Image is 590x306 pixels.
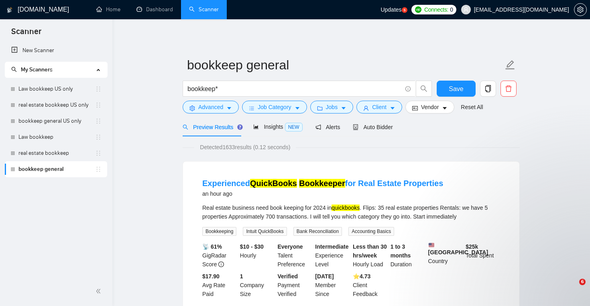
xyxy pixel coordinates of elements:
[226,105,232,111] span: caret-down
[293,227,342,236] span: Bank Reconciliation
[5,129,107,145] li: Law bookkeep
[299,179,345,188] mark: Bookkeeper
[189,105,195,111] span: setting
[405,86,411,91] span: info-circle
[183,124,188,130] span: search
[442,105,448,111] span: caret-down
[278,243,303,250] b: Everyone
[18,145,95,161] a: real estate bookkeep
[351,242,389,269] div: Hourly Load
[5,161,107,177] li: bookkeep general
[579,279,586,285] span: 6
[480,81,496,97] button: copy
[243,227,287,236] span: Intuit QuickBooks
[187,84,402,94] input: Search Freelance Jobs...
[563,279,582,298] iframe: Intercom live chat
[341,105,346,111] span: caret-down
[363,105,369,111] span: user
[201,242,238,269] div: GigRadar Score
[95,134,102,140] span: holder
[351,272,389,298] div: Client Feedback
[313,242,351,269] div: Experience Level
[11,67,17,72] span: search
[202,243,222,250] b: 📡 61%
[202,227,236,236] span: Bookkeeping
[202,189,443,199] div: an hour ago
[249,105,254,111] span: bars
[390,105,395,111] span: caret-down
[96,287,104,295] span: double-left
[198,103,223,111] span: Advanced
[18,113,95,129] a: bookkeep general US only
[202,203,500,221] div: Real estate business need book keeping for 2024 in . Flips: 35 real estate properties Rentals: we...
[315,243,348,250] b: Intermediate
[276,242,314,269] div: Talent Preference
[253,124,259,130] span: area-chart
[5,81,107,97] li: Law bookkeep US only
[96,6,120,13] a: homeHome
[201,272,238,298] div: Avg Rate Paid
[95,150,102,156] span: holder
[5,113,107,129] li: bookkeep general US only
[250,179,297,188] mark: QuickBooks
[18,81,95,97] a: Law bookkeep US only
[463,7,469,12] span: user
[313,272,351,298] div: Member Since
[429,242,434,248] img: 🇺🇸
[353,124,393,130] span: Auto Bidder
[183,124,240,130] span: Preview Results
[427,242,464,269] div: Country
[295,105,300,111] span: caret-down
[348,227,394,236] span: Accounting Basics
[278,273,298,280] b: Verified
[7,4,12,16] img: logo
[480,85,496,92] span: copy
[202,179,443,188] a: ExperiencedQuickBooks Bookkeeperfor Real Estate Properties
[574,6,586,13] span: setting
[405,101,454,113] button: idcardVendorcaret-down
[449,84,463,94] span: Save
[326,103,338,111] span: Jobs
[416,85,431,92] span: search
[389,242,427,269] div: Duration
[505,60,515,70] span: edit
[461,103,483,111] a: Reset All
[450,5,453,14] span: 0
[11,43,101,59] a: New Scanner
[187,55,503,75] input: Scanner name...
[353,124,358,130] span: robot
[5,43,107,59] li: New Scanner
[315,124,321,130] span: notification
[18,161,95,177] a: bookkeep general
[416,81,432,97] button: search
[218,261,224,267] span: info-circle
[500,81,517,97] button: delete
[285,123,303,132] span: NEW
[242,101,307,113] button: barsJob Categorycaret-down
[412,105,418,111] span: idcard
[238,242,276,269] div: Hourly
[194,143,296,152] span: Detected 1633 results (0.12 seconds)
[18,129,95,145] a: Law bookkeep
[11,66,53,73] span: My Scanners
[391,243,411,259] b: 1 to 3 months
[353,243,387,259] b: Less than 30 hrs/week
[183,101,239,113] button: settingAdvancedcaret-down
[315,273,334,280] b: [DATE]
[317,105,323,111] span: folder
[95,166,102,172] span: holder
[574,3,587,16] button: setting
[5,97,107,113] li: real estate bookkeep US only
[403,8,405,12] text: 5
[189,6,219,13] a: searchScanner
[421,103,439,111] span: Vendor
[5,26,48,43] span: Scanner
[202,273,220,280] b: $17.90
[276,272,314,298] div: Payment Verified
[372,103,387,111] span: Client
[356,101,402,113] button: userClientcaret-down
[437,81,476,97] button: Save
[501,85,516,92] span: delete
[424,5,448,14] span: Connects:
[21,66,53,73] span: My Scanners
